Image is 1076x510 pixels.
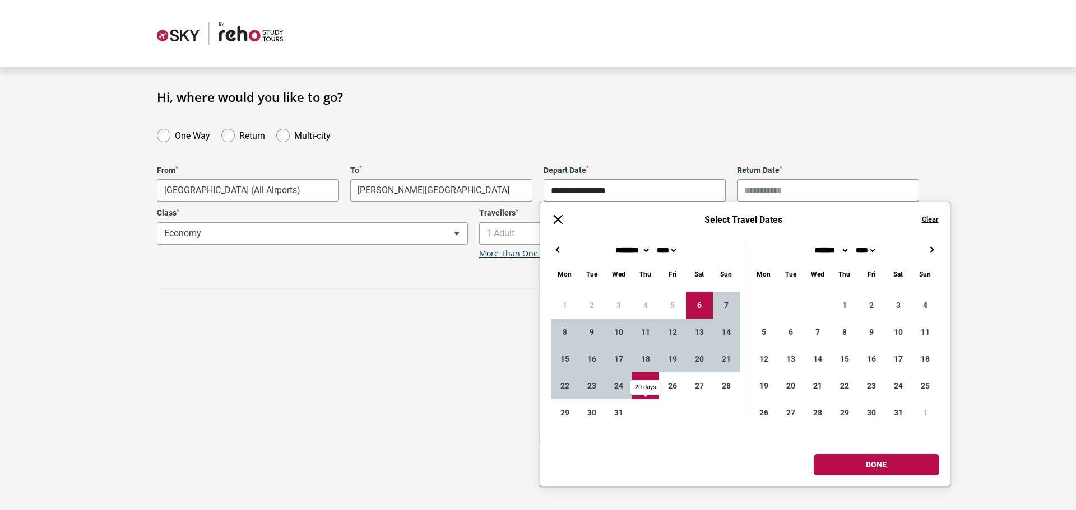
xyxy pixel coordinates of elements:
div: 20 [777,372,804,399]
div: 22 [551,372,578,399]
div: 30 [578,399,605,426]
div: 10 [605,319,632,345]
div: Friday [858,268,885,280]
div: 3 [885,292,912,319]
div: 15 [831,345,858,372]
span: Melbourne, Australia [157,180,338,201]
div: 19 [659,345,686,372]
div: 7 [804,319,831,345]
div: Monday [551,268,578,280]
div: 26 [659,372,686,399]
div: Wednesday [804,268,831,280]
div: Tuesday [777,268,804,280]
div: 21 [804,372,831,399]
div: 17 [885,345,912,372]
a: More Than One Traveller? [479,249,577,259]
h6: Select Travel Dates [576,214,911,225]
div: 5 [750,319,777,345]
div: 23 [858,372,885,399]
div: 8 [551,319,578,345]
div: 27 [777,399,804,426]
div: 10 [885,319,912,345]
span: 1 Adult [480,223,790,244]
div: Thursday [831,268,858,280]
div: 22 [831,372,858,399]
div: 2 [858,292,885,319]
div: Monday [750,268,777,280]
div: 14 [804,345,831,372]
div: 31 [605,399,632,426]
div: 18 [912,345,939,372]
div: Friday [659,268,686,280]
span: New Delhi, India [350,179,532,202]
div: 30 [858,399,885,426]
div: 16 [858,345,885,372]
div: 23 [578,372,605,399]
div: 1 [912,399,939,426]
div: 11 [632,319,659,345]
div: 12 [750,345,777,372]
div: 8 [831,319,858,345]
div: 28 [804,399,831,426]
h1: Hi, where would you like to go? [157,90,919,104]
div: 14 [713,319,740,345]
div: 28 [713,372,740,399]
button: Clear [922,214,939,224]
div: 27 [686,372,713,399]
div: 15 [551,345,578,372]
div: 6 [686,292,713,319]
span: Economy [157,222,468,245]
label: Travellers [479,208,790,218]
div: 31 [885,399,912,426]
div: 16 [578,345,605,372]
div: 13 [686,319,713,345]
label: To [350,166,532,175]
div: 18 [632,345,659,372]
div: 29 [831,399,858,426]
button: ← [551,243,565,256]
div: 20 [686,345,713,372]
label: Class [157,208,468,218]
div: 11 [912,319,939,345]
div: 9 [578,319,605,345]
span: 1 Adult [479,222,790,245]
div: 4 [912,292,939,319]
button: → [925,243,939,256]
div: 29 [551,399,578,426]
div: 6 [777,319,804,345]
div: 25 [912,372,939,399]
span: New Delhi, India [351,180,532,201]
label: Depart Date [544,166,726,175]
label: Return [239,128,265,141]
span: Melbourne, Australia [157,179,339,202]
div: 24 [605,372,632,399]
div: Tuesday [578,268,605,280]
div: 24 [885,372,912,399]
div: 13 [777,345,804,372]
div: 1 [831,292,858,319]
div: Sunday [713,268,740,280]
div: 26 [750,399,777,426]
label: From [157,166,339,175]
label: Multi-city [294,128,331,141]
div: Saturday [686,268,713,280]
div: 9 [858,319,885,345]
div: Saturday [885,268,912,280]
span: Economy [157,223,467,244]
div: Wednesday [605,268,632,280]
div: 21 [713,345,740,372]
div: 7 [713,292,740,319]
div: 17 [605,345,632,372]
div: Sunday [912,268,939,280]
button: Done [814,454,939,475]
div: Thursday [632,268,659,280]
div: 12 [659,319,686,345]
label: One Way [175,128,210,141]
div: 25 [632,372,659,399]
label: Return Date [737,166,919,175]
div: 19 [750,372,777,399]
